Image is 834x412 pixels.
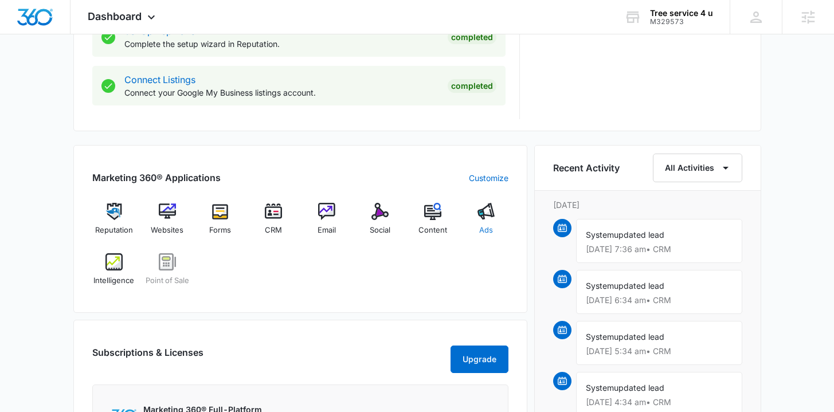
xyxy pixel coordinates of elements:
[586,230,614,240] span: System
[124,87,438,99] p: Connect your Google My Business listings account.
[88,10,142,22] span: Dashboard
[469,172,508,184] a: Customize
[209,225,231,236] span: Forms
[614,332,664,342] span: updated lead
[265,225,282,236] span: CRM
[448,30,496,44] div: Completed
[586,245,733,253] p: [DATE] 7:36 am • CRM
[586,332,614,342] span: System
[92,171,221,185] h2: Marketing 360® Applications
[614,230,664,240] span: updated lead
[464,203,508,244] a: Ads
[95,225,133,236] span: Reputation
[653,154,742,182] button: All Activities
[252,203,296,244] a: CRM
[92,253,136,295] a: Intelligence
[614,281,664,291] span: updated lead
[479,225,493,236] span: Ads
[124,74,195,85] a: Connect Listings
[124,38,438,50] p: Complete the setup wizard in Reputation.
[370,225,390,236] span: Social
[145,203,189,244] a: Websites
[586,281,614,291] span: System
[586,296,733,304] p: [DATE] 6:34 am • CRM
[586,398,733,406] p: [DATE] 4:34 am • CRM
[451,346,508,373] button: Upgrade
[93,275,134,287] span: Intelligence
[411,203,455,244] a: Content
[650,18,713,26] div: account id
[650,9,713,18] div: account name
[145,253,189,295] a: Point of Sale
[198,203,242,244] a: Forms
[358,203,402,244] a: Social
[553,161,620,175] h6: Recent Activity
[146,275,189,287] span: Point of Sale
[92,203,136,244] a: Reputation
[318,225,336,236] span: Email
[586,383,614,393] span: System
[553,199,742,211] p: [DATE]
[92,346,203,368] h2: Subscriptions & Licenses
[614,383,664,393] span: updated lead
[305,203,349,244] a: Email
[151,225,183,236] span: Websites
[448,79,496,93] div: Completed
[418,225,447,236] span: Content
[586,347,733,355] p: [DATE] 5:34 am • CRM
